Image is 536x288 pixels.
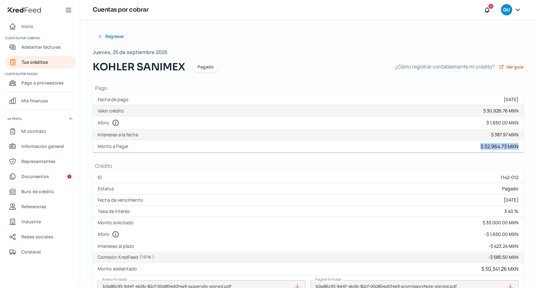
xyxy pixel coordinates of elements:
span: Información general [21,142,64,150]
span: Documentos [21,172,49,180]
span: Redes sociales [21,233,53,241]
span: Pago a proveedores [21,79,64,87]
label: Monto solicitado [98,220,136,226]
label: Valor crédito [98,108,127,114]
span: Tus créditos [22,58,48,66]
h1: Cuentas por cobrar [93,5,149,14]
label: Intereses a la fecha [98,132,141,138]
a: Colateral [5,246,76,258]
span: Cuentas por pagar [5,71,75,77]
label: Aforo [98,119,122,127]
label: Comisión KredFeed [98,254,157,260]
label: Fecha de pago [98,96,131,102]
label: Tasa de interés [98,208,132,214]
span: Pagado [198,65,214,69]
div: - $ 585.50 MXN [488,254,518,260]
span: 1 [490,3,491,9]
span: Colateral [21,248,41,256]
div: $ 32,964.73 MXN [480,143,518,150]
a: Industria [5,215,76,228]
a: Redes sociales [5,231,76,243]
span: Representantes [21,157,56,165]
span: Inicio [21,22,33,30]
a: Tus créditos [5,56,76,68]
span: Jueves, 25 de septiembre 2025 [93,48,167,57]
div: $ 33,000.00 MXN [483,220,518,226]
a: Buró de crédito [5,185,76,198]
button: Regresar [93,30,129,43]
label: Monto a Pagar [98,143,131,149]
a: Pago a proveedores [5,77,76,89]
label: Intereses al plazo [98,243,137,249]
div: 1142-012 [501,174,518,180]
span: GU [503,6,510,14]
span: Pagaré firmado [315,277,341,282]
a: Referencias [5,200,76,213]
label: Monto adelantado [98,266,139,272]
span: Mi contrato [21,127,46,135]
div: $ 387.97 MXN [491,132,518,138]
div: $ 1,650.00 MXN [486,120,518,126]
span: Regresar [105,34,124,39]
span: ( 1.61 % ) [139,254,154,260]
h1: Pago [93,84,523,91]
span: Cuentas por cobrar [5,35,75,41]
span: Buró de crédito [21,187,54,195]
a: Ver guía [499,64,523,69]
label: Aforo [98,231,122,238]
span: Mis finanzas [21,97,48,105]
div: [DATE] [504,96,518,102]
span: Ver guía [506,65,523,69]
div: $ 30,926.76 MXN [483,108,518,114]
div: - $ 1,650.00 MXN [485,231,518,237]
span: KOHLER SANIMEX [93,59,185,74]
div: - $ 423.24 MXN [489,243,518,249]
label: Estatus [98,186,117,192]
div: [DATE] [504,197,518,203]
a: Adelantar facturas [5,41,76,53]
span: Pagado [502,186,518,192]
h1: Crédito [93,162,523,169]
div: 3.40 % [504,208,518,214]
span: Industria [21,218,41,226]
label: ID [98,174,104,180]
a: Mis finanzas [5,95,76,107]
a: Representantes [5,155,76,168]
span: Referencias [21,203,46,210]
span: Adelantar facturas [21,43,61,51]
a: Documentos [5,170,76,183]
span: Anexo firmado [102,277,127,282]
a: Mi contrato [5,125,76,138]
div: $ 30,341.26 MXN [481,265,518,272]
label: Fecha de vencimiento [98,197,146,203]
a: Información general [5,140,76,153]
span: Mi perfil [8,116,22,122]
span: ¿Cómo registrar contablemente mi crédito? [395,62,495,71]
a: Inicio [5,20,76,33]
